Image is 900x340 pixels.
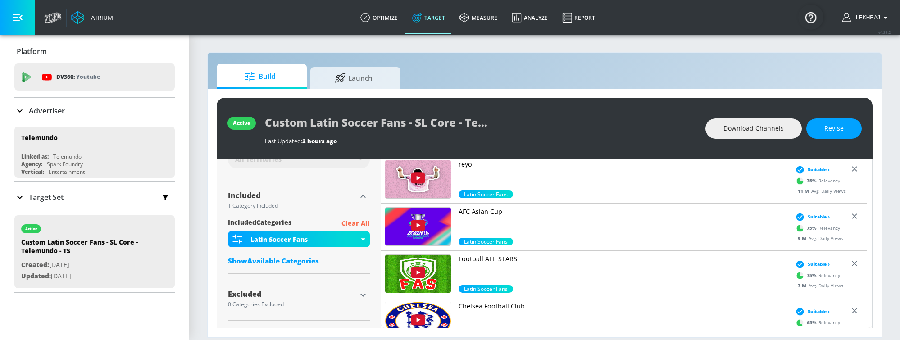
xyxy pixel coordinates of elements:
span: v 4.22.2 [878,30,891,35]
p: Target Set [29,192,64,202]
span: Updated: [21,272,51,280]
p: Chelsea Football Club [459,302,787,311]
div: TelemundoLinked as:TelemundoAgency:Spark FoundryVertical:Entertainment [14,127,175,178]
span: Build [226,66,294,87]
div: Advertiser [14,98,175,123]
span: Suitable › [808,308,830,315]
div: Excluded [228,290,356,298]
div: Telemundo [53,153,82,160]
img: UU_pCHzTCTWMl6hGl3tdccBA [385,160,451,198]
div: Suitable › [793,307,830,316]
p: Advertiser [29,106,65,116]
div: activeCustom Latin Soccer Fans - SL Core - Telemundo - TSCreated:[DATE]Updated:[DATE] [14,215,175,288]
div: 75.0% [459,285,513,293]
span: 75 % [807,272,818,279]
span: 9 M [798,235,809,241]
p: DV360: [56,72,100,82]
span: 75 % [807,177,818,184]
span: Created: [21,260,49,269]
div: Avg. Daily Views [793,235,843,242]
img: UUWWJOnuHC7csfhYfTSqCJRQ [385,255,451,293]
div: Relevancy [793,174,840,188]
div: 75.0% [459,238,513,245]
span: Suitable › [808,213,830,220]
img: UUXTRFt1vLvZpahQtiKJjLaQ [385,208,451,245]
span: included Categories [228,218,291,229]
p: [DATE] [21,271,147,282]
button: Revise [806,118,862,139]
img: UUU2PacFf99vhb3hNiYDmxww [385,302,451,340]
p: AFC Asian Cup [459,207,787,216]
div: 0 Categories Excluded [228,302,356,307]
span: Latin Soccer Fans [459,238,513,245]
div: Included [228,192,356,199]
div: active [233,119,250,127]
a: Report [555,1,602,34]
div: Spark Foundry [47,160,83,168]
span: Revise [824,123,844,134]
div: Relevancy [793,222,840,235]
div: Entertainment [49,168,85,176]
a: Chelsea Football Club [459,302,787,332]
span: Latin Soccer Fans [459,285,513,293]
div: Linked as: [21,153,49,160]
a: Analyze [505,1,555,34]
div: active [25,227,37,231]
div: Suitable › [793,260,830,269]
a: reyo [459,160,787,190]
div: Last Updated: [265,137,696,145]
span: 2 hours ago [302,137,337,145]
button: Download Channels [705,118,802,139]
a: AFC Asian Cup [459,207,787,238]
a: Football ALL STARS [459,254,787,285]
div: Suitable › [793,213,830,222]
a: Target [405,1,452,34]
span: Suitable › [808,261,830,267]
span: Suitable › [808,166,830,173]
p: Football ALL STARS [459,254,787,263]
p: Youtube [76,72,100,82]
span: 75 % [807,225,818,231]
p: reyo [459,160,787,169]
button: Open Resource Center [798,5,823,30]
div: Atrium [87,14,113,22]
div: Latin Soccer Fans [228,231,370,247]
p: Clear All [341,218,370,229]
a: Atrium [71,11,113,24]
span: All Territories [235,155,282,164]
span: 11 M [798,188,811,194]
p: [DATE] [21,259,147,271]
div: Custom Latin Soccer Fans - SL Core - Telemundo - TS [21,238,147,259]
div: Telemundo [21,133,58,142]
span: Download Channels [723,123,784,134]
div: Suitable › [793,165,830,174]
span: 65 % [807,319,818,326]
div: Vertical: [21,168,44,176]
div: All Territories [228,150,370,168]
span: 7 M [798,282,809,289]
div: Agency: [21,160,42,168]
a: optimize [353,1,405,34]
button: Lekhraj [842,12,891,23]
div: Relevancy [793,316,840,330]
div: Avg. Daily Views [793,188,846,195]
p: Platform [17,46,47,56]
span: Latin Soccer Fans [459,190,513,198]
div: ShowAvailable Categories [228,256,370,265]
div: 75.0% [459,190,513,198]
div: DV360: Youtube [14,63,175,91]
span: Launch [319,67,388,89]
div: Relevancy [793,269,840,282]
div: Platform [14,39,175,64]
div: Target Set [14,182,175,212]
div: Avg. Daily Views [793,282,843,289]
div: 1 Category Included [228,203,356,209]
span: login as: lekhraj.bhadava@zefr.com [852,14,880,21]
div: Latin Soccer Fans [250,235,359,244]
a: measure [452,1,505,34]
